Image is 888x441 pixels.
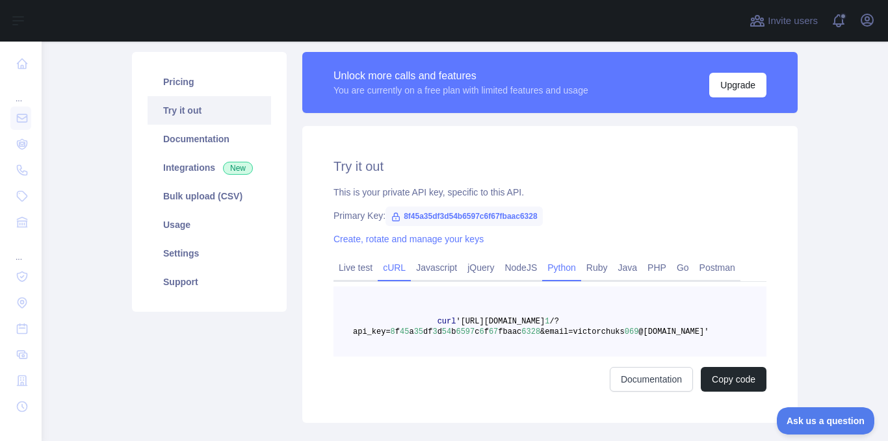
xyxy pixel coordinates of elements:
[148,96,271,125] a: Try it out
[148,182,271,210] a: Bulk upload (CSV)
[701,367,766,392] button: Copy code
[777,407,875,435] iframe: Toggle Customer Support
[333,157,766,175] h2: Try it out
[423,327,432,336] span: df
[10,78,31,104] div: ...
[581,257,613,278] a: Ruby
[479,327,484,336] span: 6
[475,327,479,336] span: c
[333,257,378,278] a: Live test
[672,257,694,278] a: Go
[542,257,581,278] a: Python
[484,327,489,336] span: f
[148,153,271,182] a: Integrations New
[378,257,411,278] a: cURL
[625,327,639,336] span: 069
[395,327,400,336] span: f
[414,327,423,336] span: 35
[610,367,693,392] a: Documentation
[545,317,549,326] span: 1
[391,327,395,336] span: 8
[148,239,271,268] a: Settings
[489,327,498,336] span: 67
[642,257,672,278] a: PHP
[747,10,820,31] button: Invite users
[437,327,442,336] span: d
[694,257,740,278] a: Postman
[333,234,484,244] a: Create, rotate and manage your keys
[333,209,766,222] div: Primary Key:
[333,84,588,97] div: You are currently on a free plan with limited features and usage
[411,257,462,278] a: Javascript
[499,257,542,278] a: NodeJS
[442,327,451,336] span: 54
[10,236,31,262] div: ...
[498,327,521,336] span: fbaac
[148,268,271,296] a: Support
[768,14,818,29] span: Invite users
[613,257,643,278] a: Java
[432,327,437,336] span: 3
[148,125,271,153] a: Documentation
[385,207,542,226] span: 8f45a35df3d54b6597c6f67fbaac6328
[456,317,545,326] span: '[URL][DOMAIN_NAME]
[409,327,413,336] span: a
[521,327,540,336] span: 6328
[638,327,709,336] span: @[DOMAIN_NAME]'
[333,68,588,84] div: Unlock more calls and features
[333,186,766,199] div: This is your private API key, specific to this API.
[223,162,253,175] span: New
[148,68,271,96] a: Pricing
[400,327,409,336] span: 45
[462,257,499,278] a: jQuery
[540,327,625,336] span: &email=victorchuks
[148,210,271,239] a: Usage
[451,327,456,336] span: b
[437,317,456,326] span: curl
[709,73,766,97] button: Upgrade
[456,327,475,336] span: 6597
